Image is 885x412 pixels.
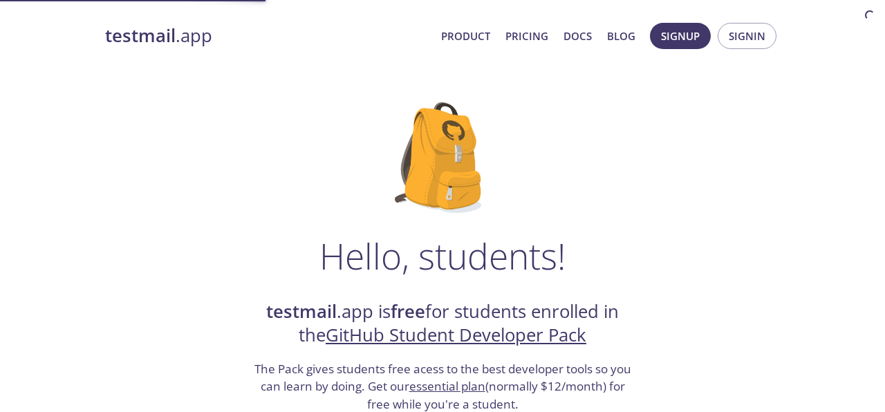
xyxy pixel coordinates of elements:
[391,299,425,324] strong: free
[319,235,566,277] h1: Hello, students!
[441,27,490,45] a: Product
[409,378,485,394] a: essential plan
[105,24,430,48] a: testmail.app
[650,23,711,49] button: Signup
[505,27,548,45] a: Pricing
[607,27,635,45] a: Blog
[729,27,765,45] span: Signin
[563,27,592,45] a: Docs
[266,299,337,324] strong: testmail
[105,24,176,48] strong: testmail
[395,102,491,213] img: github-student-backpack.png
[718,23,776,49] button: Signin
[326,323,586,347] a: GitHub Student Developer Pack
[252,300,633,348] h2: .app is for students enrolled in the
[661,27,700,45] span: Signup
